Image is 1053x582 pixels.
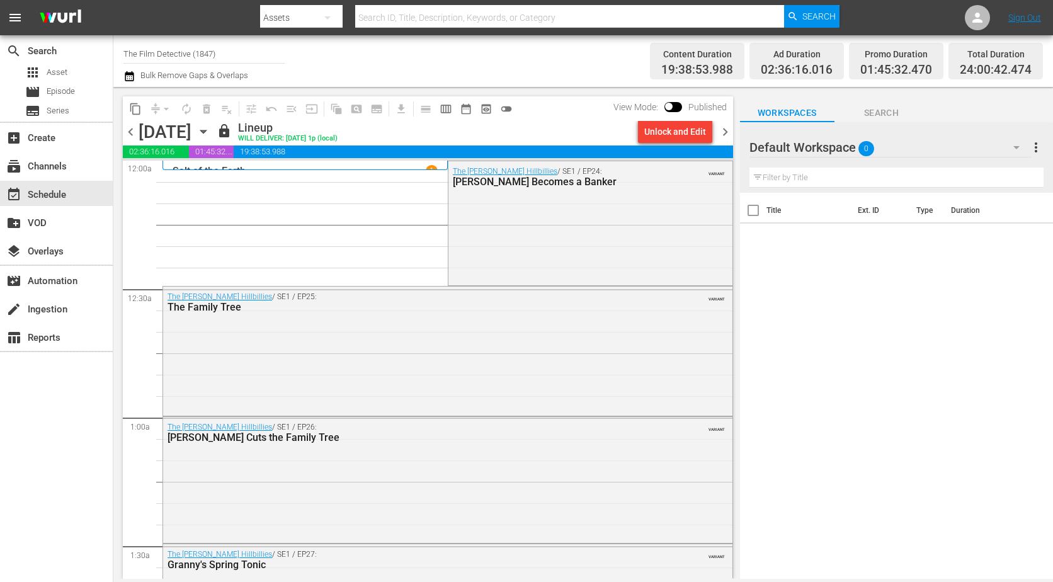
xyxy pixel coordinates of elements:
[960,63,1032,77] span: 24:00:42.474
[909,193,943,228] th: Type
[168,292,272,301] a: The [PERSON_NAME] Hillbillies
[47,85,75,98] span: Episode
[25,84,40,100] span: Episode
[129,103,142,115] span: content_copy
[476,99,496,119] span: View Backup
[387,96,411,121] span: Download as CSV
[173,165,246,177] p: Salt of the Earth
[784,5,840,28] button: Search
[168,423,272,431] a: The [PERSON_NAME] Hillbillies
[139,122,191,142] div: [DATE]
[1008,13,1041,23] a: Sign Out
[302,99,322,119] span: Update Metadata from Key Asset
[6,215,21,231] span: VOD
[766,193,851,228] th: Title
[189,145,234,158] span: 01:45:32.470
[717,124,733,140] span: chevron_right
[6,159,21,174] span: Channels
[740,105,834,121] span: Workspaces
[709,291,725,301] span: VARIANT
[176,99,196,119] span: Loop Content
[123,124,139,140] span: chevron_left
[234,145,733,158] span: 19:38:53.988
[430,166,434,175] p: 1
[682,102,733,112] span: Published
[661,45,733,63] div: Content Duration
[217,123,232,139] span: lock
[761,45,833,63] div: Ad Duration
[6,273,21,288] span: Automation
[123,145,189,158] span: 02:36:16.016
[453,176,667,188] div: [PERSON_NAME] Becomes a Banker
[749,130,1032,165] div: Default Workspace
[237,96,261,121] span: Customize Events
[661,63,733,77] span: 19:38:53.988
[8,10,23,25] span: menu
[709,421,725,431] span: VARIANT
[440,103,452,115] span: calendar_view_week_outlined
[644,120,706,143] div: Unlock and Edit
[500,103,513,115] span: toggle_off
[196,99,217,119] span: Select an event to delete
[168,550,272,559] a: The [PERSON_NAME] Hillbillies
[168,559,660,571] div: Granny's Spring Tonic
[858,135,874,162] span: 0
[453,167,667,188] div: / SE1 / EP24:
[607,102,664,112] span: View Mode:
[1028,132,1044,163] button: more_vert
[496,99,516,119] span: 24 hours Lineup View is OFF
[460,103,472,115] span: date_range_outlined
[6,130,21,145] span: Create
[6,302,21,317] span: Ingestion
[25,103,40,118] span: Series
[261,99,282,119] span: Revert to Primary Episode
[6,330,21,345] span: Reports
[168,431,660,443] div: [PERSON_NAME] Cuts the Family Tree
[139,71,248,80] span: Bulk Remove Gaps & Overlaps
[453,167,557,176] a: The [PERSON_NAME] Hillbillies
[238,121,338,135] div: Lineup
[168,550,660,571] div: / SE1 / EP27:
[47,105,69,117] span: Series
[638,120,712,143] button: Unlock and Edit
[709,549,725,559] span: VARIANT
[761,63,833,77] span: 02:36:16.016
[6,244,21,259] span: Overlays
[436,99,456,119] span: Week Calendar View
[238,135,338,143] div: WILL DELIVER: [DATE] 1p (local)
[322,96,346,121] span: Refresh All Search Blocks
[860,45,932,63] div: Promo Duration
[282,99,302,119] span: Fill episodes with ad slates
[168,301,660,313] div: The Family Tree
[25,65,40,80] span: Asset
[802,5,836,28] span: Search
[411,96,436,121] span: Day Calendar View
[217,99,237,119] span: Clear Lineup
[47,66,67,79] span: Asset
[6,43,21,59] span: Search
[168,292,660,313] div: / SE1 / EP25:
[456,99,476,119] span: Month Calendar View
[943,193,1019,228] th: Duration
[860,63,932,77] span: 01:45:32.470
[1028,140,1044,155] span: more_vert
[6,187,21,202] span: Schedule
[367,99,387,119] span: Create Series Block
[834,105,929,121] span: Search
[664,102,673,111] span: Toggle to switch from Published to Draft view.
[960,45,1032,63] div: Total Duration
[30,3,91,33] img: ans4CAIJ8jUAAAAAAAAAAAAAAAAAAAAAAAAgQb4GAAAAAAAAAAAAAAAAAAAAAAAAJMjXAAAAAAAAAAAAAAAAAAAAAAAAgAT5G...
[480,103,492,115] span: preview_outlined
[168,423,660,443] div: / SE1 / EP26:
[709,166,725,176] span: VARIANT
[850,193,909,228] th: Ext. ID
